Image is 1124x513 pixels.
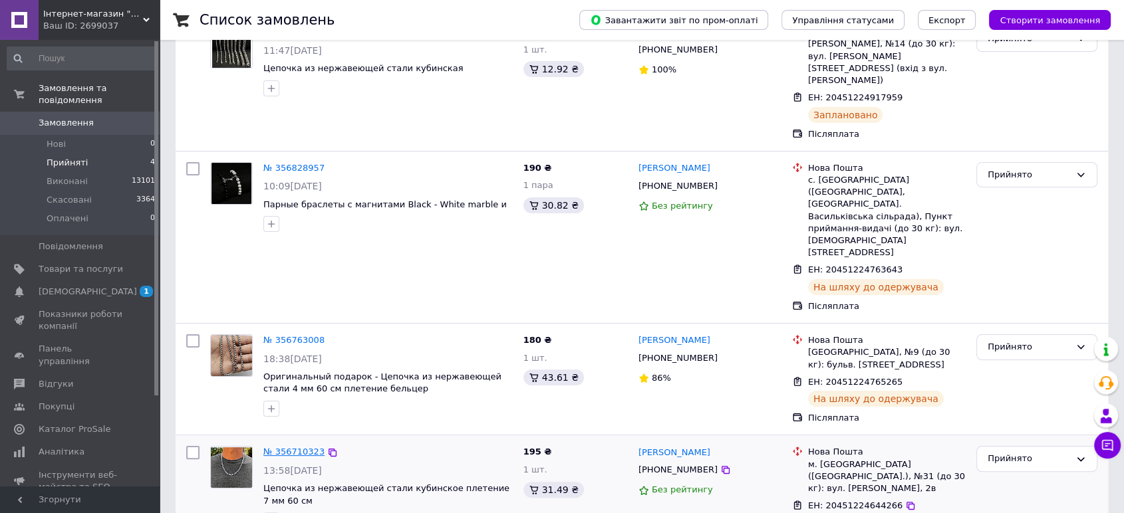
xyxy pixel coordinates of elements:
img: Фото товару [211,447,252,488]
span: Замовлення [39,117,94,129]
img: Фото товару [212,27,251,68]
span: Аналітика [39,446,84,458]
span: 0 [150,138,155,150]
div: м. [GEOGRAPHIC_DATA] ([GEOGRAPHIC_DATA].), №31 (до 30 кг): вул. [PERSON_NAME], 2в [808,459,966,495]
span: 13101 [132,175,155,187]
div: Післяплата [808,128,966,140]
div: с. [GEOGRAPHIC_DATA] ([GEOGRAPHIC_DATA], [GEOGRAPHIC_DATA]. Васильківська сільрада), Пункт прийма... [808,174,966,258]
span: Покупці [39,401,74,413]
div: Нова Пошта [808,162,966,174]
div: Заплановано [808,107,883,123]
span: 1 шт. [523,353,547,363]
div: 12.92 ₴ [523,61,584,77]
a: Цепочка из нержавеющей стали кубинская [263,63,463,73]
button: Створити замовлення [989,10,1111,30]
span: 10:09[DATE] [263,181,322,191]
div: Прийнято [988,452,1070,466]
a: Фото товару [210,446,253,488]
span: Інтернет-магазин "Trivia" [43,8,143,20]
a: Парные браслеты с магнитами Black - White marble и [263,199,507,209]
div: [GEOGRAPHIC_DATA], №9 (до 30 кг): бульв. [STREET_ADDRESS] [808,346,966,370]
a: [PERSON_NAME] [638,334,710,347]
div: Післяплата [808,412,966,424]
a: Створити замовлення [976,15,1111,25]
div: [PHONE_NUMBER] [636,177,720,195]
span: 1 шт. [523,45,547,54]
span: ЕН: 20451224765265 [808,377,903,387]
div: Прийнято [988,168,1070,182]
span: 180 ₴ [523,335,552,345]
div: Нова Пошта [808,446,966,458]
a: Фото товару [210,334,253,377]
div: 30.82 ₴ [523,197,584,213]
span: 1 пара [523,180,553,190]
a: Фото товару [210,162,253,205]
span: Оплачені [47,213,88,225]
span: 100% [652,64,676,74]
a: № 356828957 [263,163,325,173]
div: 31.49 ₴ [523,482,584,498]
div: [PERSON_NAME], №14 (до 30 кг): вул. [PERSON_NAME][STREET_ADDRESS] (вхід з вул. [PERSON_NAME]) [808,38,966,86]
span: [DEMOGRAPHIC_DATA] [39,286,137,298]
span: Експорт [928,15,966,25]
span: ЕН: 20451224917959 [808,92,903,102]
span: ЕН: 20451224763643 [808,264,903,274]
span: 3364 [136,194,155,206]
span: Замовлення та повідомлення [39,82,160,106]
div: На шляху до одержувача [808,279,944,295]
span: Каталог ProSale [39,423,110,435]
button: Управління статусами [781,10,905,30]
button: Експорт [918,10,976,30]
span: 13:58[DATE] [263,465,322,476]
span: Управління статусами [792,15,894,25]
span: Прийняті [47,157,88,169]
span: Створити замовлення [1000,15,1100,25]
span: Скасовані [47,194,92,206]
span: 86% [652,373,671,383]
span: 1 [140,286,153,297]
a: Фото товару [210,26,253,68]
div: Нова Пошта [808,334,966,346]
span: Інструменти веб-майстра та SEO [39,469,123,493]
span: Товари та послуги [39,263,123,275]
a: Цепочка из нержавеющей стали кубинское плетение 7 мм 60 см [263,483,509,506]
img: Фото товару [211,335,252,375]
span: ЕН: 20451224644266 [808,500,903,510]
a: [PERSON_NAME] [638,162,710,175]
span: Завантажити звіт по пром-оплаті [590,14,758,26]
div: Післяплата [808,300,966,312]
a: Оригинальный подарок - Цепочка из нержавеющей стали 4 мм 60 см плетение бельцер [263,371,501,394]
span: 11:47[DATE] [263,45,322,56]
a: № 356763008 [263,335,325,345]
span: 195 ₴ [523,447,552,457]
div: [PHONE_NUMBER] [636,41,720,58]
input: Пошук [7,47,156,70]
button: Завантажити звіт по пром-оплаті [579,10,768,30]
span: Без рейтингу [652,201,713,211]
span: Виконані [47,175,88,187]
a: [PERSON_NAME] [638,447,710,459]
span: 0 [150,213,155,225]
h1: Список замовлень [200,12,335,28]
span: Без рейтингу [652,484,713,494]
img: Фото товару [211,163,251,204]
span: 18:38[DATE] [263,354,322,364]
span: Повідомлення [39,241,103,253]
div: На шляху до одержувача [808,391,944,407]
div: Прийнято [988,340,1070,354]
div: [PHONE_NUMBER] [636,461,720,478]
span: Нові [47,138,66,150]
span: 1 шт. [523,464,547,474]
span: Панель управління [39,343,123,367]
button: Чат з покупцем [1094,432,1121,459]
span: 4 [150,157,155,169]
div: [PHONE_NUMBER] [636,350,720,367]
span: Відгуки [39,378,73,390]
div: 43.61 ₴ [523,369,584,385]
div: Ваш ID: 2699037 [43,20,160,32]
span: 190 ₴ [523,163,552,173]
